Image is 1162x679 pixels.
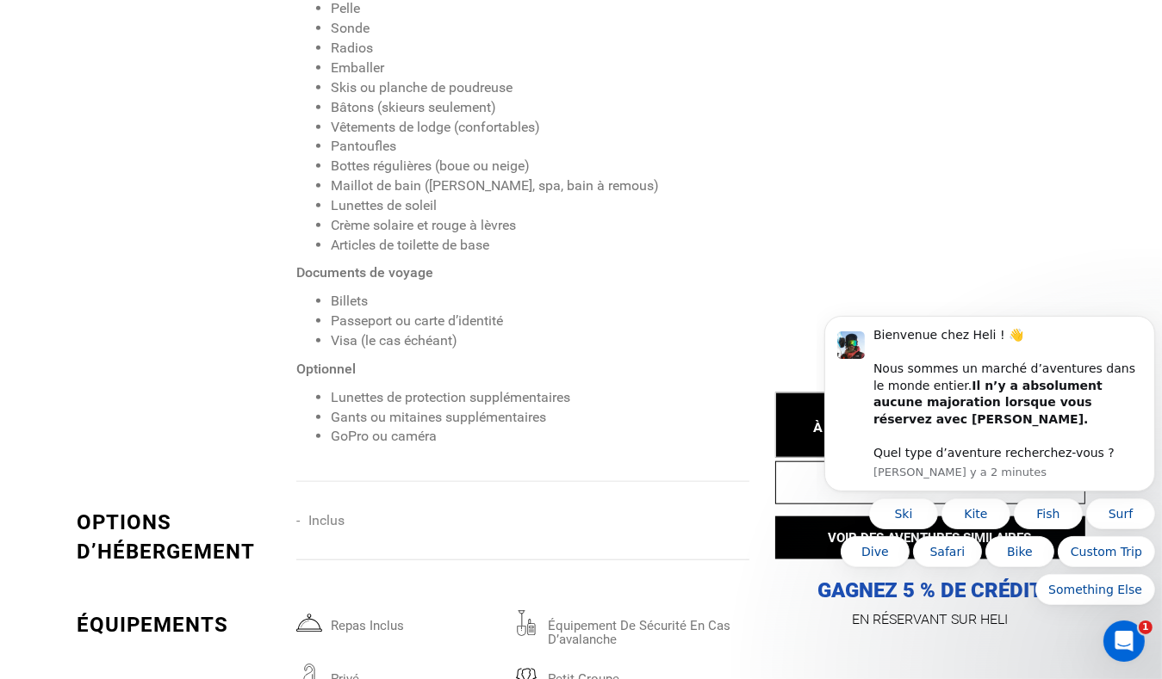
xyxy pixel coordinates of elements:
[331,216,749,236] li: Crème solaire et rouge à lèvres
[331,408,749,428] li: Gants ou mitaines supplémentaires
[331,292,749,312] li: Billets
[331,59,749,78] li: Emballer
[331,118,749,138] li: Vêtements de lodge (confortables)
[331,331,749,351] li: Visa (le cas échéant)
[775,608,1085,632] p: EN RÉSERVANT SUR HELI
[331,98,749,118] li: Bâtons (skieurs seulement)
[296,508,513,534] li: Inclus
[331,137,749,157] li: Pantoufles
[296,361,356,377] strong: Optionnel
[331,176,749,196] li: Maillot de bain ([PERSON_NAME], spa, bain à remous)
[296,264,433,281] strong: Documents de voyage
[331,427,749,447] li: GoPro ou caméra
[78,610,284,639] div: Équipements
[331,157,749,176] li: Bottes régulières (boue ou neige)
[1103,620,1145,662] iframe: Intercom live chat
[331,236,749,256] li: Articles de toilette de base
[331,78,749,98] li: Skis ou planche de poudreuse
[813,419,1047,435] span: À PARTIR DE : DEMANDE DE PRIX
[775,461,1085,504] button: DEMANDE DE RÉSERVATION
[331,19,749,39] li: Sonde
[331,196,749,216] li: Lunettes de soleil
[331,39,749,59] li: Radios
[78,508,284,567] div: Options d’hébergement
[331,388,749,408] li: Lunettes de protection supplémentaires
[775,516,1085,559] button: VOIR DES AVENTURES SIMILAIRES
[1139,620,1153,634] span: 1
[775,405,1085,604] p: GAGNEZ 5 % DE CRÉDIT
[817,206,1162,633] iframe: Intercom notifications message
[296,610,322,636] img: mealsincluded.svg
[513,610,539,636] img: avalanchesafetyequipment.svg
[322,610,513,633] span: Repas inclus
[331,312,749,331] li: Passeport ou carte d’identité
[539,610,730,646] span: Équipement de sécurité en cas d’avalanche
